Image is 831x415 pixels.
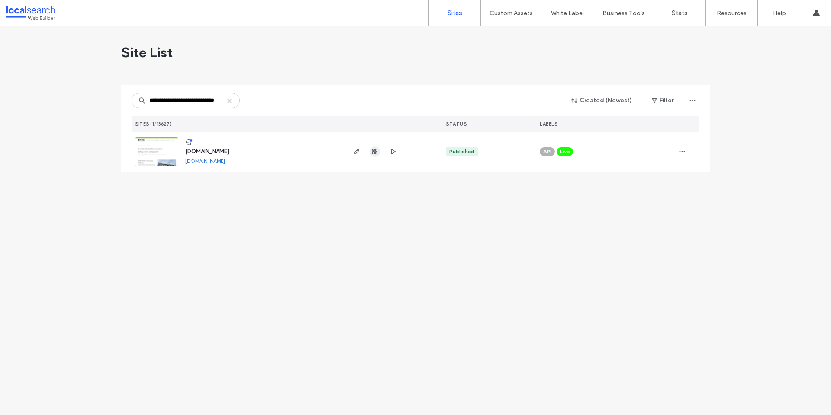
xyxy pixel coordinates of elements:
label: Custom Assets [490,10,533,17]
div: Published [449,148,474,156]
a: [DOMAIN_NAME] [185,158,225,164]
span: STATUS [446,121,467,127]
label: Sites [448,9,462,17]
span: API [543,148,551,156]
label: Business Tools [602,10,645,17]
span: Site List [121,44,173,61]
label: Help [773,10,786,17]
span: SITES (1/13627) [135,121,172,127]
label: Resources [717,10,747,17]
span: Live [560,148,570,156]
button: Filter [643,94,682,107]
label: White Label [551,10,584,17]
label: Stats [672,9,688,17]
a: [DOMAIN_NAME] [185,148,229,155]
span: Help [20,6,38,14]
button: Created (Newest) [564,94,640,107]
span: LABELS [540,121,557,127]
